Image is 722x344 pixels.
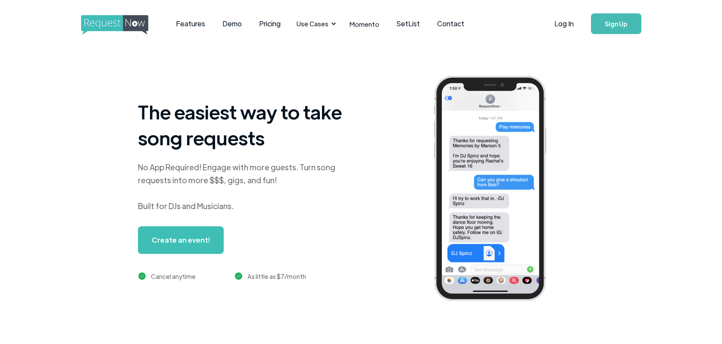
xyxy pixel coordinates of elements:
a: Momento [341,11,388,37]
a: Sign Up [591,13,641,34]
div: No App Required! Engage with more guests. Turn song requests into more $$$, gigs, and fun! Built ... [138,161,353,213]
a: Demo [214,10,250,37]
img: green checkmark [138,272,146,280]
h1: The easiest way to take song requests [138,99,353,150]
a: home [81,15,146,32]
a: Contact [428,10,473,37]
div: As little as $7/month [247,271,306,281]
div: Use Cases [297,19,328,28]
img: iphone screenshot [424,70,569,310]
a: Log In [546,9,582,39]
a: Features [167,10,214,37]
a: SetList [388,10,428,37]
img: green checkmark [235,272,242,280]
div: Use Cases [291,10,339,37]
a: Pricing [250,10,289,37]
div: Cancel anytime [151,271,196,281]
a: Create an event! [138,226,224,254]
img: requestnow logo [81,15,164,35]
